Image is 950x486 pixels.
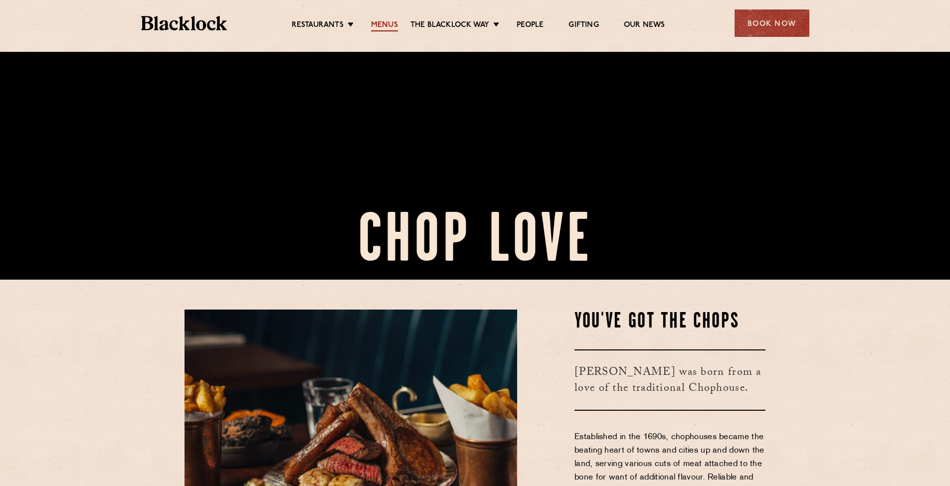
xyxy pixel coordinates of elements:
[574,349,765,411] h3: [PERSON_NAME] was born from a love of the traditional Chophouse.
[410,20,489,31] a: The Blacklock Way
[141,16,227,30] img: BL_Textured_Logo-footer-cropped.svg
[735,9,809,37] div: Book Now
[569,20,598,31] a: Gifting
[517,20,544,31] a: People
[624,20,665,31] a: Our News
[371,20,398,31] a: Menus
[292,20,344,31] a: Restaurants
[574,310,765,334] h2: You've Got The Chops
